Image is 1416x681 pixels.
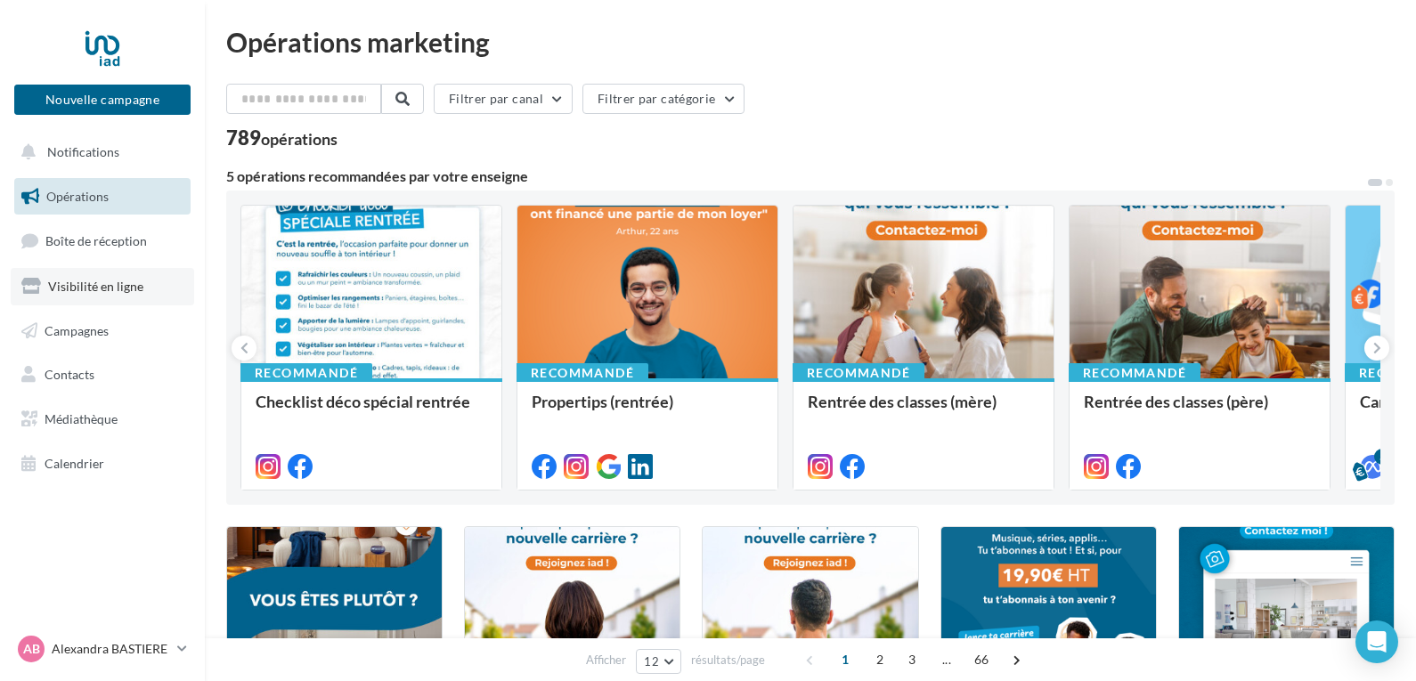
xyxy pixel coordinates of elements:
[434,84,573,114] button: Filtrer par canal
[14,632,191,666] a: AB Alexandra BASTIERE
[240,363,372,383] div: Recommandé
[47,144,119,159] span: Notifications
[45,456,104,471] span: Calendrier
[226,128,338,148] div: 789
[45,367,94,382] span: Contacts
[11,268,194,305] a: Visibilité en ligne
[11,401,194,438] a: Médiathèque
[46,189,109,204] span: Opérations
[23,640,40,658] span: AB
[11,356,194,393] a: Contacts
[644,654,659,669] span: 12
[261,131,338,147] div: opérations
[11,134,187,171] button: Notifications
[586,652,626,669] span: Afficher
[48,279,143,294] span: Visibilité en ligne
[866,645,894,674] span: 2
[11,312,194,350] a: Campagnes
[517,363,648,383] div: Recommandé
[636,649,681,674] button: 12
[1374,449,1390,465] div: 5
[226,28,1395,55] div: Opérations marketing
[831,645,859,674] span: 1
[1069,363,1200,383] div: Recommandé
[11,178,194,215] a: Opérations
[45,322,109,337] span: Campagnes
[14,85,191,115] button: Nouvelle campagne
[532,393,763,428] div: Propertips (rentrée)
[11,445,194,482] a: Calendrier
[793,363,924,383] div: Recommandé
[967,645,997,674] span: 66
[256,393,487,428] div: Checklist déco spécial rentrée
[1355,620,1398,663] div: Open Intercom Messenger
[691,652,765,669] span: résultats/page
[898,645,926,674] span: 3
[11,222,194,260] a: Boîte de réception
[1084,393,1315,428] div: Rentrée des classes (père)
[932,645,961,674] span: ...
[45,233,147,248] span: Boîte de réception
[45,411,118,426] span: Médiathèque
[808,393,1039,428] div: Rentrée des classes (mère)
[226,169,1366,183] div: 5 opérations recommandées par votre enseigne
[582,84,745,114] button: Filtrer par catégorie
[52,640,170,658] p: Alexandra BASTIERE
